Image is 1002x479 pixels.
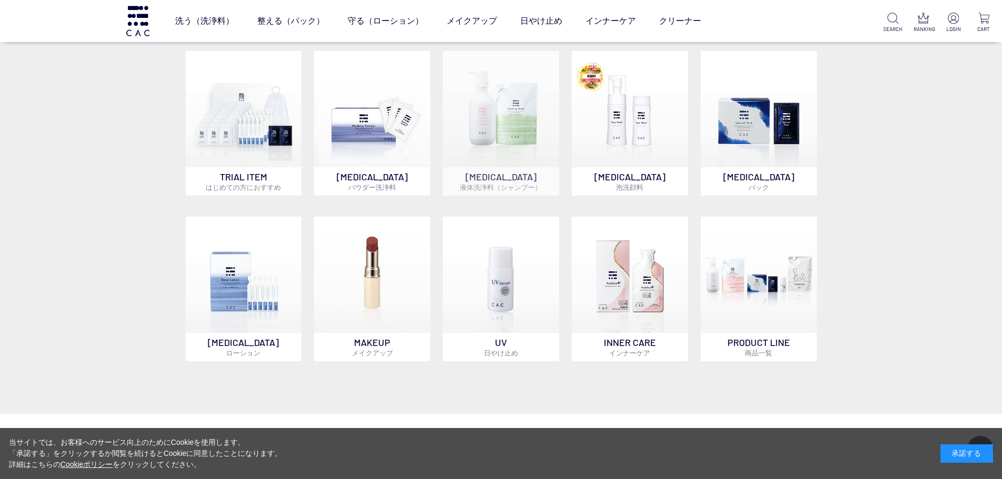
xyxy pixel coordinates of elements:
[314,333,430,361] p: MAKEUP
[701,217,817,361] a: PRODUCT LINE商品一覧
[443,51,559,196] a: [MEDICAL_DATA]液体洗浄料（シャンプー）
[659,6,701,36] a: クリーナー
[186,51,302,196] a: トライアルセット TRIAL ITEMはじめての方におすすめ
[443,217,559,361] a: UV日やけ止め
[460,183,542,191] span: 液体洗浄料（シャンプー）
[348,6,423,36] a: 守る（ローション）
[9,437,282,470] div: 当サイトでは、お客様へのサービス向上のためにCookieを使用します。 「承諾する」をクリックするか閲覧を続けるとCookieに同意したことになります。 詳細はこちらの をクリックしてください。
[443,167,559,196] p: [MEDICAL_DATA]
[701,51,817,196] a: [MEDICAL_DATA]パック
[572,333,688,361] p: INNER CARE
[314,217,430,361] a: MAKEUPメイクアップ
[883,25,903,33] p: SEARCH
[572,167,688,196] p: [MEDICAL_DATA]
[125,6,151,36] img: logo
[745,349,772,357] span: 商品一覧
[443,333,559,361] p: UV
[701,167,817,196] p: [MEDICAL_DATA]
[484,349,518,357] span: 日やけ止め
[352,349,393,357] span: メイクアップ
[974,13,994,33] a: CART
[585,6,636,36] a: インナーケア
[60,460,113,468] a: Cookieポリシー
[572,217,688,361] a: インナーケア INNER CAREインナーケア
[944,13,963,33] a: LOGIN
[175,6,234,36] a: 洗う（洗浄料）
[520,6,562,36] a: 日やけ止め
[257,6,325,36] a: 整える（パック）
[206,183,281,191] span: はじめての方におすすめ
[226,349,260,357] span: ローション
[186,51,302,167] img: トライアルセット
[314,51,430,196] a: [MEDICAL_DATA]パウダー洗浄料
[940,444,993,463] div: 承諾する
[944,25,963,33] p: LOGIN
[186,333,302,361] p: [MEDICAL_DATA]
[616,183,643,191] span: 泡洗顔料
[974,25,994,33] p: CART
[572,217,688,333] img: インナーケア
[348,183,396,191] span: パウダー洗浄料
[701,333,817,361] p: PRODUCT LINE
[572,51,688,196] a: 泡洗顔料 [MEDICAL_DATA]泡洗顔料
[186,167,302,196] p: TRIAL ITEM
[314,167,430,196] p: [MEDICAL_DATA]
[914,25,933,33] p: RANKING
[186,217,302,361] a: [MEDICAL_DATA]ローション
[883,13,903,33] a: SEARCH
[609,349,650,357] span: インナーケア
[914,13,933,33] a: RANKING
[748,183,769,191] span: パック
[447,6,497,36] a: メイクアップ
[572,51,688,167] img: 泡洗顔料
